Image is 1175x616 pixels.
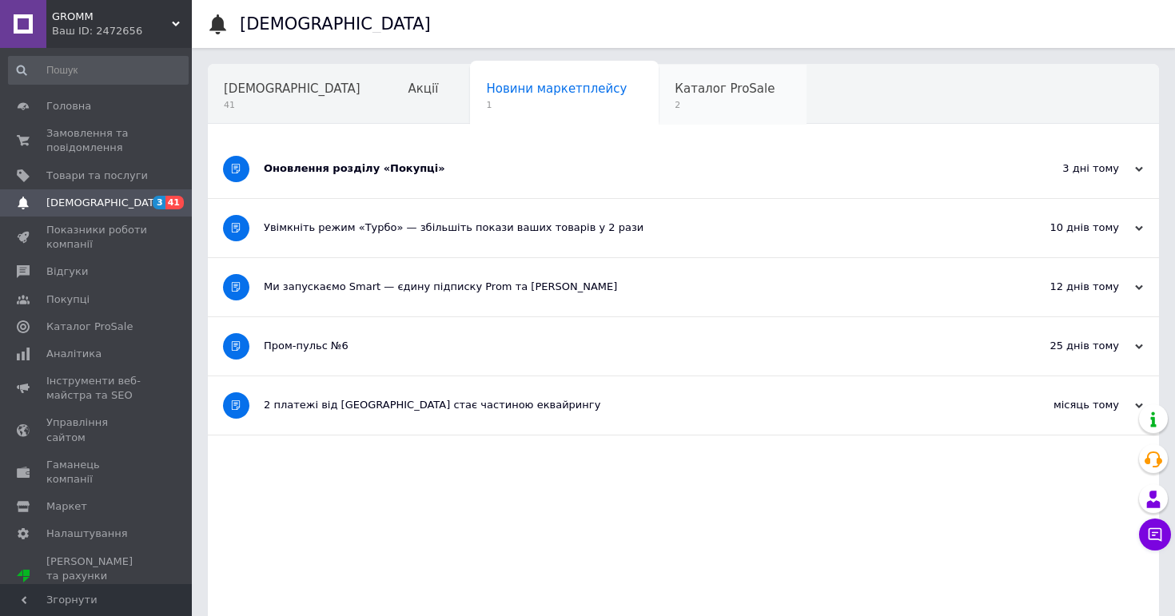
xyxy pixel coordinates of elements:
span: Товари та послуги [46,169,148,183]
span: 41 [224,99,360,111]
span: [DEMOGRAPHIC_DATA] [224,81,360,96]
div: Ваш ID: 2472656 [52,24,192,38]
span: Маркет [46,499,87,514]
span: Замовлення та повідомлення [46,126,148,155]
div: Увімкніть режим «Турбо» — збільшіть покази ваших товарів у 2 рази [264,221,983,235]
div: Ми запускаємо Smart — єдину підписку Prom та [PERSON_NAME] [264,280,983,294]
div: 10 днів тому [983,221,1143,235]
span: Новини маркетплейсу [486,81,627,96]
span: 3 [153,196,165,209]
span: Відгуки [46,264,88,279]
span: Аналітика [46,347,102,361]
span: Гаманець компанії [46,458,148,487]
div: 3 дні тому [983,161,1143,176]
span: Управління сайтом [46,415,148,444]
div: 12 днів тому [983,280,1143,294]
span: 41 [165,196,184,209]
span: GROMM [52,10,172,24]
span: Головна [46,99,91,113]
span: [DEMOGRAPHIC_DATA] [46,196,165,210]
span: Каталог ProSale [46,320,133,334]
span: Акції [408,81,439,96]
span: 2 [675,99,775,111]
div: місяць тому [983,398,1143,412]
div: 2 платежі від [GEOGRAPHIC_DATA] стає частиною еквайрингу [264,398,983,412]
span: [PERSON_NAME] та рахунки [46,554,148,598]
div: Пром-пульс №6 [264,339,983,353]
div: Оновлення розділу «Покупці» [264,161,983,176]
div: Prom топ [46,583,148,598]
span: Каталог ProSale [675,81,775,96]
button: Чат з покупцем [1139,519,1171,550]
span: Налаштування [46,527,128,541]
div: 25 днів тому [983,339,1143,353]
input: Пошук [8,56,189,85]
span: 1 [486,99,627,111]
span: Інструменти веб-майстра та SEO [46,374,148,403]
h1: [DEMOGRAPHIC_DATA] [240,14,431,34]
span: Показники роботи компанії [46,223,148,252]
span: Покупці [46,292,90,307]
